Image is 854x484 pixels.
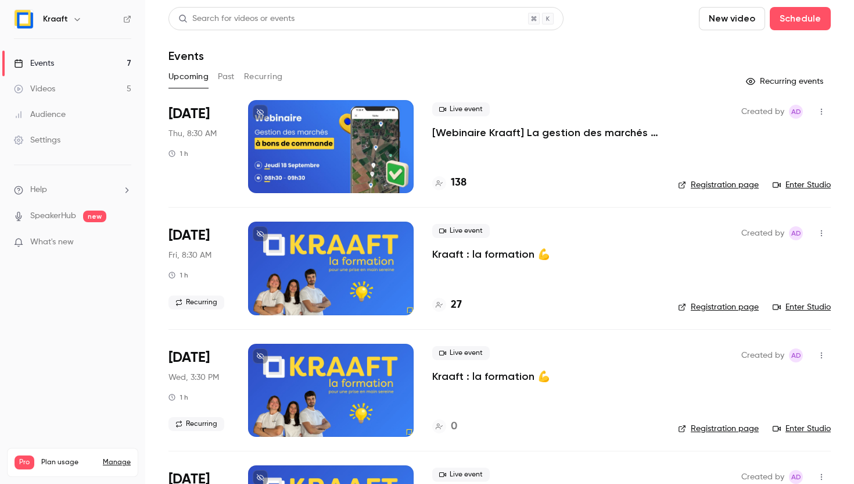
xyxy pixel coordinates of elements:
span: Help [30,184,47,196]
a: Kraaft : la formation 💪 [432,247,550,261]
span: [DATE] [168,105,210,123]
span: Live event [432,468,490,482]
span: Pro [15,455,34,469]
span: Plan usage [41,458,96,467]
div: Search for videos or events [178,13,295,25]
span: [DATE] [168,226,210,245]
span: Live event [432,224,490,238]
div: Oct 1 Wed, 3:30 PM (Europe/Paris) [168,344,229,437]
span: Ad [791,226,801,240]
button: New video [699,7,765,30]
a: 27 [432,297,462,313]
span: Alice de Guyenro [789,226,803,240]
li: help-dropdown-opener [14,184,131,196]
div: 1 h [168,393,188,402]
a: Kraaft : la formation 💪 [432,369,550,383]
span: Created by [741,226,784,240]
span: Alice de Guyenro [789,470,803,484]
a: Registration page [678,301,759,313]
span: Fri, 8:30 AM [168,250,211,261]
span: Wed, 3:30 PM [168,372,219,383]
a: Enter Studio [773,423,831,435]
button: Past [218,67,235,86]
span: new [83,211,106,222]
button: Upcoming [168,67,209,86]
span: What's new [30,236,74,248]
div: Sep 19 Fri, 8:30 AM (Europe/Paris) [168,222,229,315]
span: Live event [432,346,490,360]
button: Recurring events [741,72,831,91]
span: Ad [791,348,801,362]
a: [Webinaire Kraaft] La gestion des marchés à bons de commande et des petites interventions [432,126,659,140]
span: Created by [741,348,784,362]
div: Videos [14,83,55,95]
h4: 138 [451,175,467,191]
div: 1 h [168,271,188,280]
span: Recurring [168,296,224,309]
h4: 0 [451,419,457,435]
span: Ad [791,105,801,119]
a: Registration page [678,423,759,435]
a: Registration page [678,179,759,191]
img: Kraaft [15,10,33,29]
a: 0 [432,419,457,435]
span: Ad [791,470,801,484]
a: Enter Studio [773,301,831,313]
a: Manage [103,458,131,467]
span: Thu, 8:30 AM [168,128,217,140]
div: Events [14,58,54,69]
span: Created by [741,105,784,119]
button: Recurring [244,67,283,86]
span: Live event [432,102,490,116]
button: Schedule [770,7,831,30]
div: Audience [14,109,66,120]
a: Enter Studio [773,179,831,191]
h4: 27 [451,297,462,313]
div: Sep 18 Thu, 8:30 AM (Europe/Paris) [168,100,229,193]
span: Created by [741,470,784,484]
div: 1 h [168,149,188,158]
a: SpeakerHub [30,210,76,222]
span: Alice de Guyenro [789,348,803,362]
span: Recurring [168,417,224,431]
h1: Events [168,49,204,63]
a: 138 [432,175,467,191]
div: Settings [14,134,60,146]
span: [DATE] [168,348,210,367]
h6: Kraaft [43,13,68,25]
span: Alice de Guyenro [789,105,803,119]
iframe: Noticeable Trigger [117,237,131,248]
